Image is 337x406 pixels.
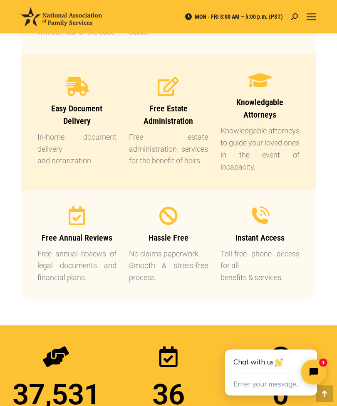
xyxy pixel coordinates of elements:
[206,322,337,406] iframe: Tidio Chat
[129,248,208,284] p: No claims paperwork. Smooth & stress-free process.
[51,103,102,126] span: Easy Document Delivery
[184,13,283,20] span: MON - FRI 8:00 AM – 5:00 p.m. (PST)
[144,103,193,126] span: Free Estate Administration
[236,97,283,120] span: Knowledgable Attorneys
[129,131,208,167] p: Free estate administration services for the benefit of heirs.
[221,125,300,173] p: Knowledgable attorneys to guide your loved ones in the event of incapacity.
[149,233,188,243] span: Hassle Free
[235,233,285,243] span: Instant Access
[42,233,112,243] span: Free Annual Reviews
[221,248,300,284] p: Toll-free phone access for all benefits & services.
[306,12,316,22] a: Mobile menu icon
[37,248,116,284] p: Free annual reviews of legal documents and financial plans.
[37,131,116,167] p: In-home document delivery and notarization.
[21,7,102,26] img: National Association of Family Services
